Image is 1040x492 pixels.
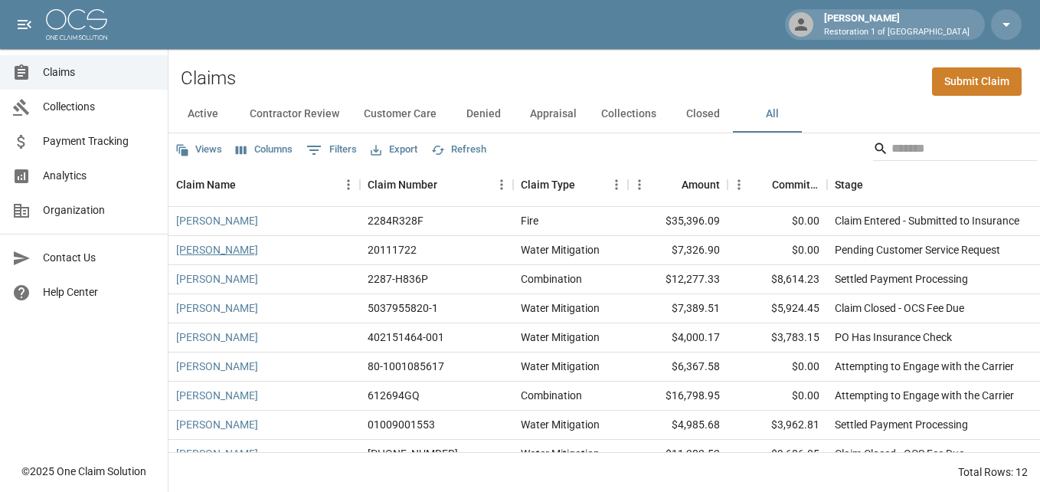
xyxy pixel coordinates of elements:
[181,67,236,90] h2: Claims
[490,173,513,196] button: Menu
[863,174,885,195] button: Sort
[628,173,651,196] button: Menu
[628,323,728,353] div: $4,000.17
[660,174,682,195] button: Sort
[628,236,728,265] div: $7,326.90
[236,174,257,195] button: Sort
[168,96,1040,133] div: dynamic tabs
[176,271,258,287] a: [PERSON_NAME]
[368,271,428,287] div: 2287-H836P
[628,411,728,440] div: $4,985.68
[682,163,720,206] div: Amount
[521,271,582,287] div: Combination
[932,67,1022,96] a: Submit Claim
[628,440,728,469] div: $11,382.52
[521,359,600,374] div: Water Mitigation
[669,96,737,133] button: Closed
[605,173,628,196] button: Menu
[728,294,827,323] div: $5,924.45
[368,242,417,257] div: 20111722
[43,99,155,115] span: Collections
[628,265,728,294] div: $12,277.33
[303,138,361,162] button: Show filters
[873,136,1037,164] div: Search
[628,163,728,206] div: Amount
[43,202,155,218] span: Organization
[835,446,964,461] div: Claim Closed - OCS Fee Due
[521,163,575,206] div: Claim Type
[521,330,600,345] div: Water Mitigation
[628,207,728,236] div: $35,396.09
[835,388,1014,403] div: Attempting to Engage with the Carrier
[172,138,226,162] button: Views
[337,173,360,196] button: Menu
[835,242,1000,257] div: Pending Customer Service Request
[728,382,827,411] div: $0.00
[427,138,490,162] button: Refresh
[176,359,258,374] a: [PERSON_NAME]
[176,446,258,461] a: [PERSON_NAME]
[368,446,458,461] div: 300-0376652-2025
[449,96,518,133] button: Denied
[43,133,155,149] span: Payment Tracking
[43,284,155,300] span: Help Center
[518,96,589,133] button: Appraisal
[368,330,444,345] div: 402151464-001
[21,464,146,479] div: © 2025 One Claim Solution
[368,213,424,228] div: 2284R328F
[835,359,1014,374] div: Attempting to Engage with the Carrier
[168,163,360,206] div: Claim Name
[176,163,236,206] div: Claim Name
[728,353,827,382] div: $0.00
[728,323,827,353] div: $3,783.15
[368,163,437,206] div: Claim Number
[232,138,296,162] button: Select columns
[368,300,438,316] div: 5037955820-1
[835,271,968,287] div: Settled Payment Processing
[521,242,600,257] div: Water Mitigation
[628,382,728,411] div: $16,798.95
[835,300,964,316] div: Claim Closed - OCS Fee Due
[772,163,819,206] div: Committed Amount
[575,174,597,195] button: Sort
[728,236,827,265] div: $0.00
[368,359,444,374] div: 80-1001085617
[728,207,827,236] div: $0.00
[43,168,155,184] span: Analytics
[437,174,459,195] button: Sort
[237,96,352,133] button: Contractor Review
[818,11,976,38] div: [PERSON_NAME]
[368,388,420,403] div: 612694GQ
[628,294,728,323] div: $7,389.51
[728,173,751,196] button: Menu
[9,9,40,40] button: open drawer
[728,265,827,294] div: $8,614.23
[835,163,863,206] div: Stage
[958,464,1028,480] div: Total Rows: 12
[176,300,258,316] a: [PERSON_NAME]
[628,353,728,382] div: $6,367.58
[728,163,827,206] div: Committed Amount
[168,96,237,133] button: Active
[43,64,155,80] span: Claims
[521,213,538,228] div: Fire
[521,446,600,461] div: Water Mitigation
[521,300,600,316] div: Water Mitigation
[176,417,258,432] a: [PERSON_NAME]
[176,242,258,257] a: [PERSON_NAME]
[589,96,669,133] button: Collections
[728,411,827,440] div: $3,962.81
[176,213,258,228] a: [PERSON_NAME]
[352,96,449,133] button: Customer Care
[835,330,952,345] div: PO Has Insurance Check
[176,388,258,403] a: [PERSON_NAME]
[835,417,968,432] div: Settled Payment Processing
[43,250,155,266] span: Contact Us
[728,440,827,469] div: $9,686.05
[367,138,421,162] button: Export
[46,9,107,40] img: ocs-logo-white-transparent.png
[176,330,258,345] a: [PERSON_NAME]
[360,163,513,206] div: Claim Number
[835,213,1019,228] div: Claim Entered - Submitted to Insurance
[751,174,772,195] button: Sort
